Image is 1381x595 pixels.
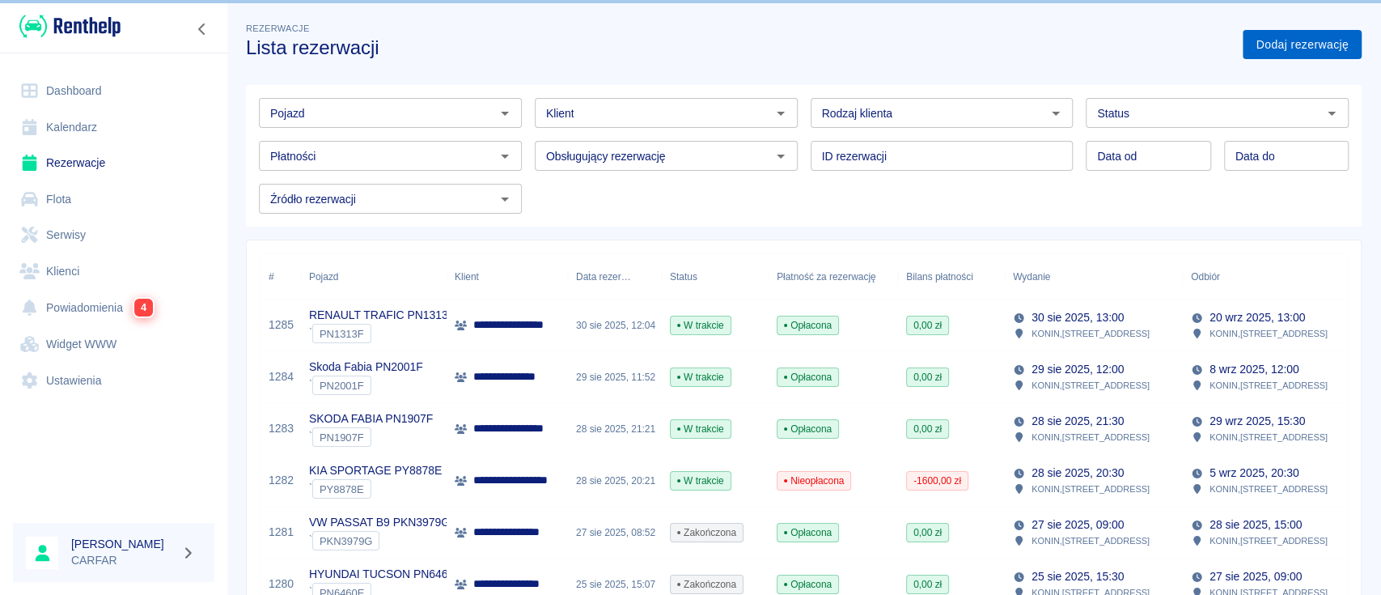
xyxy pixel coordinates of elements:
a: Dashboard [13,73,214,109]
button: Zwiń nawigację [190,19,214,40]
div: ` [309,531,450,550]
p: KONIN , [STREET_ADDRESS] [1032,326,1150,341]
p: 27 sie 2025, 09:00 [1032,516,1124,533]
div: Pojazd [301,254,447,300]
p: 20 wrz 2025, 13:00 [1209,309,1305,326]
p: 29 sie 2025, 12:00 [1032,361,1124,378]
span: Opłacona [777,318,838,333]
button: Sort [631,266,654,288]
div: Odbiór [1191,254,1220,300]
div: Bilans płatności [906,254,973,300]
button: Otwórz [769,102,792,125]
a: 1284 [269,368,294,385]
span: PKN3979G [313,535,379,547]
span: 0,00 zł [907,318,948,333]
a: Widget WWW [13,326,214,363]
div: Wydanie [1013,254,1050,300]
p: VW PASSAT B9 PKN3979G [309,514,450,531]
a: Dodaj rezerwację [1243,30,1362,60]
input: DD.MM.YYYY [1086,141,1210,171]
div: Wydanie [1005,254,1183,300]
p: 5 wrz 2025, 20:30 [1209,465,1298,482]
div: Bilans płatności [898,254,1005,300]
a: Flota [13,181,214,218]
p: KONIN , [STREET_ADDRESS] [1032,533,1150,548]
div: Status [670,254,697,300]
span: W trakcie [671,318,731,333]
div: 27 sie 2025, 08:52 [568,507,662,559]
p: KIA SPORTAGE PY8878E [309,462,442,479]
span: 0,00 zł [907,422,948,436]
a: Serwisy [13,217,214,253]
p: RENAULT TRAFIC PN1313F [309,307,455,324]
span: 0,00 zł [907,525,948,540]
a: 1283 [269,420,294,437]
button: Sort [1220,266,1243,288]
a: Renthelp logo [13,13,121,40]
p: 28 sie 2025, 20:30 [1032,465,1124,482]
p: KONIN , [STREET_ADDRESS] [1032,430,1150,444]
button: Otwórz [1044,102,1067,125]
span: PN2001F [313,380,371,392]
p: KONIN , [STREET_ADDRESS] [1209,482,1328,496]
button: Otwórz [769,145,792,168]
div: ` [309,376,423,395]
span: Opłacona [777,370,838,385]
a: Kalendarz [13,109,214,146]
img: Renthelp logo [19,13,121,40]
div: ` [309,427,433,447]
span: Opłacona [777,577,838,592]
button: Otwórz [494,102,516,125]
a: Powiadomienia4 [13,289,214,326]
span: Nieopłacona [777,474,850,488]
div: Data rezerwacji [568,254,662,300]
a: 1280 [269,576,294,593]
p: KONIN , [STREET_ADDRESS] [1209,430,1328,444]
div: 28 sie 2025, 20:21 [568,455,662,507]
span: W trakcie [671,370,731,385]
div: 30 sie 2025, 12:04 [568,300,662,351]
button: Otwórz [1320,102,1343,125]
button: Sort [1050,266,1073,288]
span: PN1907F [313,431,371,444]
div: Płatność za rezerwację [769,254,898,300]
span: 0,00 zł [907,577,948,592]
div: Pojazd [309,254,338,300]
p: KONIN , [STREET_ADDRESS] [1032,482,1150,496]
p: HYUNDAI TUCSON PN6460E [309,566,461,583]
p: 25 sie 2025, 15:30 [1032,568,1124,585]
div: Płatność za rezerwację [777,254,876,300]
p: KONIN , [STREET_ADDRESS] [1209,378,1328,393]
p: 28 sie 2025, 15:00 [1209,516,1302,533]
p: SKODA FABIA PN1907F [309,410,433,427]
div: Status [662,254,769,300]
div: ` [309,479,442,499]
span: W trakcie [671,474,731,488]
div: 29 sie 2025, 11:52 [568,351,662,403]
div: Klient [447,254,568,300]
p: Skoda Fabia PN2001F [309,359,423,376]
div: # [261,254,301,300]
p: KONIN , [STREET_ADDRESS] [1032,378,1150,393]
div: Klient [455,254,479,300]
a: Rezerwacje [13,145,214,181]
div: Odbiór [1183,254,1361,300]
input: DD.MM.YYYY [1224,141,1349,171]
a: Klienci [13,253,214,290]
p: KONIN , [STREET_ADDRESS] [1209,326,1328,341]
span: -1600,00 zł [907,474,968,488]
p: 27 sie 2025, 09:00 [1209,568,1302,585]
button: Otwórz [494,188,516,210]
span: Rezerwacje [246,23,309,33]
span: PN1313F [313,328,371,340]
span: PY8878E [313,483,371,495]
p: KONIN , [STREET_ADDRESS] [1209,533,1328,548]
div: 28 sie 2025, 21:21 [568,403,662,455]
span: Zakończona [671,577,743,592]
p: 28 sie 2025, 21:30 [1032,413,1124,430]
button: Otwórz [494,145,516,168]
p: 29 wrz 2025, 15:30 [1209,413,1305,430]
span: 0,00 zł [907,370,948,385]
a: 1281 [269,524,294,541]
div: Data rezerwacji [576,254,631,300]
